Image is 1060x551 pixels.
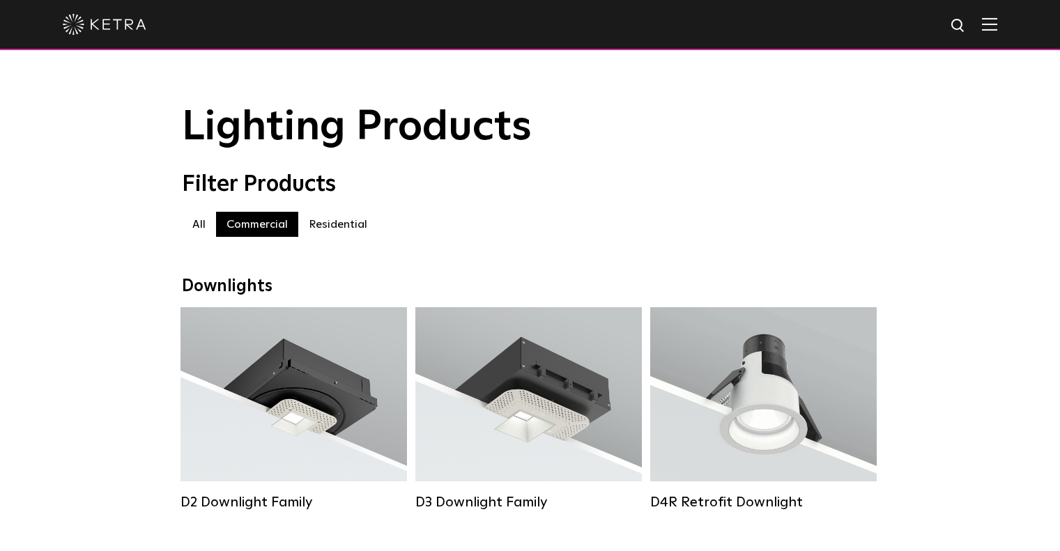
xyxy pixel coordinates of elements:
[182,107,532,148] span: Lighting Products
[182,171,879,198] div: Filter Products
[298,212,378,237] label: Residential
[182,212,216,237] label: All
[180,494,407,511] div: D2 Downlight Family
[216,212,298,237] label: Commercial
[182,277,879,297] div: Downlights
[982,17,997,31] img: Hamburger%20Nav.svg
[950,17,967,35] img: search icon
[650,494,877,511] div: D4R Retrofit Downlight
[415,307,642,511] a: D3 Downlight Family Lumen Output:700 / 900 / 1100Colors:White / Black / Silver / Bronze / Paintab...
[63,14,146,35] img: ketra-logo-2019-white
[180,307,407,511] a: D2 Downlight Family Lumen Output:1200Colors:White / Black / Gloss Black / Silver / Bronze / Silve...
[650,307,877,511] a: D4R Retrofit Downlight Lumen Output:800Colors:White / BlackBeam Angles:15° / 25° / 40° / 60°Watta...
[415,494,642,511] div: D3 Downlight Family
